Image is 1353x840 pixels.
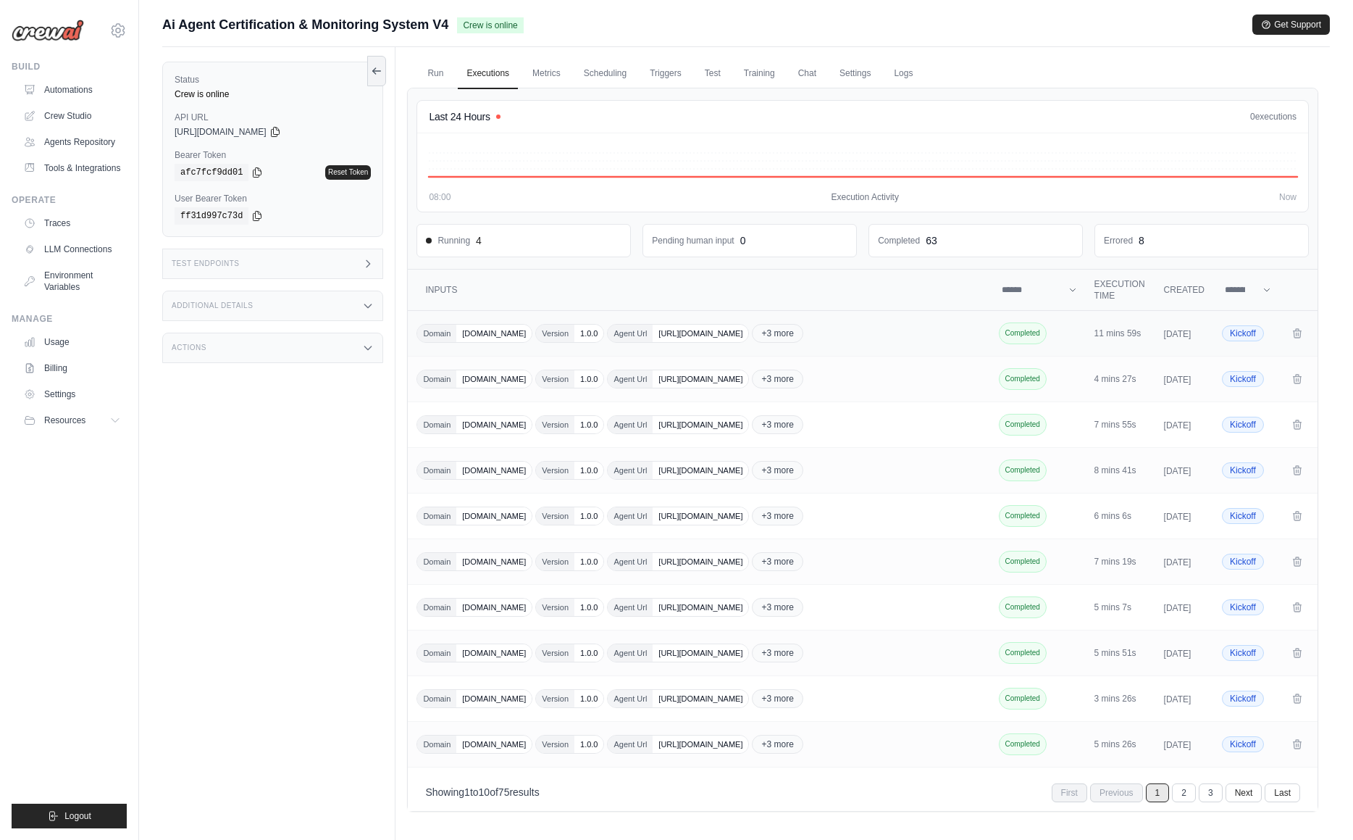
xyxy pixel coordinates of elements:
div: 4 mins 27s [1094,373,1147,385]
time: [DATE] [1164,420,1191,431]
span: Version [536,416,574,433]
span: [DOMAIN_NAME] [456,644,532,662]
a: Environment Variables [17,264,127,299]
span: Version [536,644,574,662]
h4: Last 24 Hours [429,109,490,124]
span: +3 more [752,598,803,617]
span: Completed [999,368,1047,390]
a: Crew Studio [17,104,127,128]
a: Metrics [524,59,569,89]
div: 8 mins 41s [1094,465,1147,476]
h3: Test Endpoints [172,259,240,268]
a: Triggers [641,59,690,89]
span: Logout [64,810,91,822]
th: Inputs [408,270,992,311]
a: 2 [1172,783,1196,802]
span: [URL][DOMAIN_NAME] [175,126,267,138]
span: Version [536,690,574,707]
span: 1.0.0 [574,553,603,570]
span: +3 more [752,735,803,754]
span: [DOMAIN_NAME] [456,690,532,707]
code: afc7fcf9dd01 [175,164,248,181]
span: [URL][DOMAIN_NAME] [653,325,748,342]
span: Completed [999,733,1047,755]
div: Manage [12,313,127,325]
span: Domain [417,370,456,388]
label: User Bearer Token [175,193,371,204]
time: [DATE] [1164,512,1191,522]
span: First [1052,783,1087,802]
button: Logout [12,804,127,828]
span: Completed [999,323,1047,344]
div: 5 mins 26s [1094,739,1147,750]
span: Kickoff [1222,417,1264,433]
span: Domain [417,736,456,753]
span: Completed [999,459,1047,481]
span: Version [536,553,574,570]
span: [DOMAIN_NAME] [456,736,532,753]
span: 1.0.0 [574,599,603,616]
span: Domain [417,553,456,570]
span: 75 [498,786,510,798]
span: Execution Activity [832,191,899,203]
span: Domain [417,690,456,707]
span: Crew is online [457,17,523,33]
span: +3 more [752,552,803,571]
time: [DATE] [1164,329,1191,339]
time: [DATE] [1164,694,1191,704]
span: 1.0.0 [574,370,603,388]
span: Agent Url [608,325,653,342]
span: Agent Url [608,736,653,753]
span: [DOMAIN_NAME] [456,462,532,479]
label: Bearer Token [175,149,371,161]
div: 11 mins 59s [1094,328,1147,339]
span: 10 [479,786,490,798]
a: Run [419,59,452,89]
span: Previous [1090,783,1143,802]
span: Completed [999,596,1047,618]
span: Kickoff [1222,554,1264,570]
div: 7 mins 19s [1094,556,1147,567]
span: Kickoff [1222,645,1264,661]
a: Settings [17,383,127,406]
nav: Pagination [1052,783,1300,802]
a: Chat [789,59,825,89]
span: 1.0.0 [574,644,603,662]
div: 3 mins 26s [1094,693,1147,704]
span: Kickoff [1222,508,1264,524]
span: +3 more [752,689,803,708]
span: Completed [999,688,1047,710]
time: [DATE] [1164,649,1191,659]
div: executions [1250,111,1297,122]
span: [URL][DOMAIN_NAME] [653,553,748,570]
a: Last [1265,783,1300,802]
span: Now [1279,191,1297,203]
div: Chat Widget [1281,770,1353,840]
p: Showing to of results [425,785,539,799]
span: [URL][DOMAIN_NAME] [653,416,748,433]
span: Version [536,599,574,616]
a: Traces [17,212,127,235]
span: 08:00 [429,191,451,203]
dd: Completed [878,235,920,246]
span: Kickoff [1222,462,1264,478]
a: 3 [1199,783,1223,802]
span: Version [536,507,574,525]
div: Operate [12,194,127,206]
a: Training [735,59,784,89]
span: Domain [417,325,456,342]
span: Version [536,325,574,342]
a: Executions [458,59,518,89]
time: [DATE] [1164,740,1191,750]
span: +3 more [752,324,803,343]
section: Crew executions table [408,270,1318,811]
span: [URL][DOMAIN_NAME] [653,462,748,479]
div: Crew is online [175,88,371,100]
span: Kickoff [1222,599,1264,615]
span: 1 [1146,783,1170,802]
span: +3 more [752,415,803,434]
a: LLM Connections [17,238,127,261]
nav: Pagination [408,773,1318,811]
span: Resources [44,415,85,426]
div: 8 [1139,233,1144,248]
